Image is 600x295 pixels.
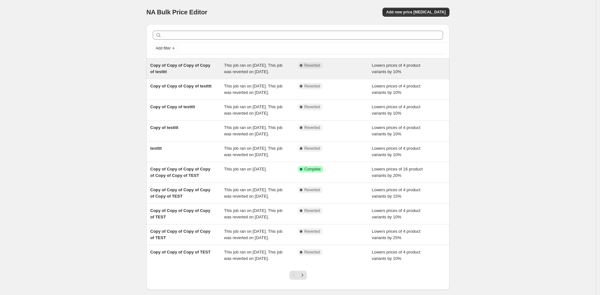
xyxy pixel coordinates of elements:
span: This job ran on [DATE]. This job was reverted on [DATE]. [224,84,283,95]
span: Copy of Copy of Copy of Copy of TEST [150,229,210,240]
span: Lowers prices of 4 product variants by 10% [372,84,420,95]
span: This job ran on [DATE]. This job was reverted on [DATE]. [224,63,283,74]
span: Lowers prices of 4 product variants by 15% [372,187,420,199]
span: This job ran on [DATE]. This job was reverted on [DATE]. [224,250,283,261]
span: Copy of Copy of Copy of Copy of Copy of Copy of TEST [150,167,210,178]
span: Reverted [304,187,320,193]
span: This job ran on [DATE]. This job was reverted on [DATE]. [224,125,283,136]
span: Lowers prices of 4 product variants by 10% [372,146,420,157]
span: Copy of testttt [150,125,178,130]
span: Lowers prices of 4 product variants by 10% [372,104,420,116]
span: This job ran on [DATE]. This job was reverted on [DATE]. [224,146,283,157]
span: Lowers prices of 4 product variants by 10% [372,250,420,261]
span: Lowers prices of 4 product variants by 25% [372,229,420,240]
span: Reverted [304,229,320,234]
span: This job ran on [DATE]. [224,167,267,171]
span: Reverted [304,250,320,255]
span: Copy of Copy of Copy of Copy of TEST [150,208,210,219]
span: Lowers prices of 4 product variants by 10% [372,63,420,74]
nav: Pagination [289,271,307,280]
span: Reverted [304,84,320,89]
button: Add new price [MEDICAL_DATA] [382,8,449,17]
span: Copy of Copy of Copy of TEST [150,250,211,254]
span: Reverted [304,146,320,151]
span: Complete [304,167,321,172]
button: Next [298,271,307,280]
button: Add filter [153,44,178,52]
span: Add filter [156,46,171,51]
span: Copy of Copy of Copy of Copy of testttt [150,63,210,74]
span: This job ran on [DATE]. This job was reverted on [DATE]. [224,187,283,199]
span: Lowers prices of 16 product variants by 20% [372,167,423,178]
span: Lowers prices of 4 product variants by 10% [372,125,420,136]
span: Copy of Copy of Copy of testttt [150,84,211,88]
span: This job ran on [DATE]. This job was reverted on [DATE]. [224,208,283,219]
span: NA Bulk Price Editor [146,9,207,16]
span: Reverted [304,104,320,110]
span: testttt [150,146,162,151]
span: Reverted [304,63,320,68]
span: Lowers prices of 4 product variants by 10% [372,208,420,219]
span: Copy of Copy of Copy of Copy of Copy of TEST [150,187,210,199]
span: Reverted [304,208,320,213]
span: Reverted [304,125,320,130]
span: Copy of Copy of testttt [150,104,195,109]
span: Add new price [MEDICAL_DATA] [386,10,446,15]
span: This job ran on [DATE]. This job was reverted on [DATE]. [224,104,283,116]
span: This job ran on [DATE]. This job was reverted on [DATE]. [224,229,283,240]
